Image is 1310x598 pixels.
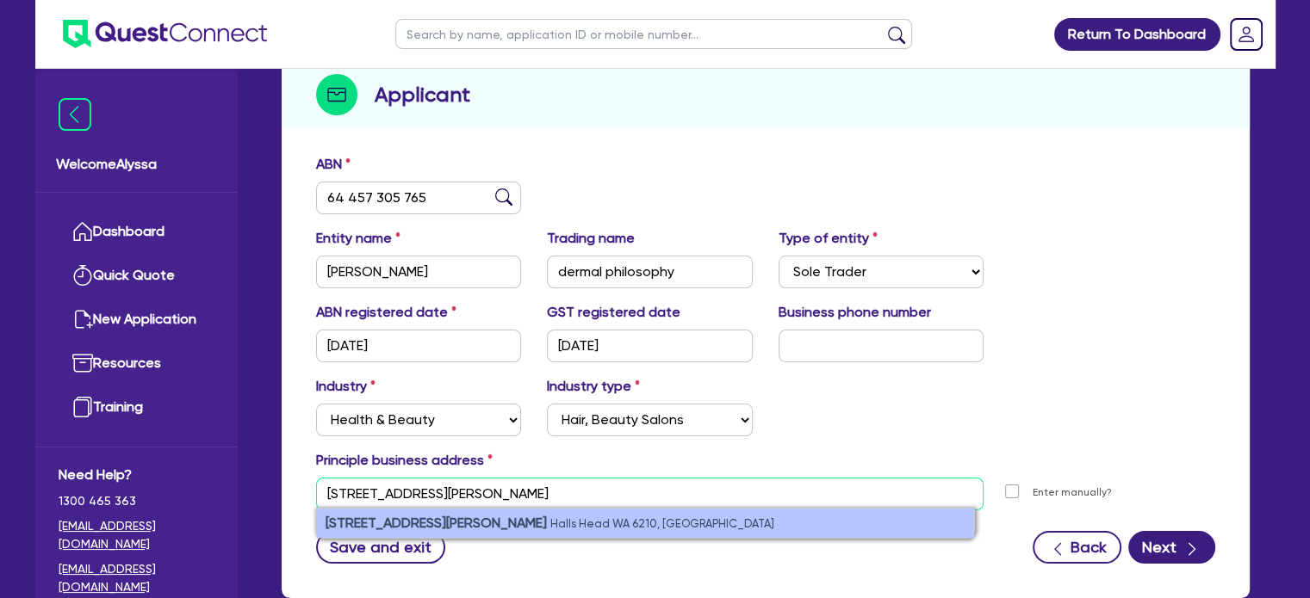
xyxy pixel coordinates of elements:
[316,154,351,175] label: ABN
[395,19,912,49] input: Search by name, application ID or mobile number...
[59,342,214,385] a: Resources
[1033,531,1121,564] button: Back
[1054,18,1220,51] a: Return To Dashboard
[375,79,470,110] h2: Applicant
[59,517,214,553] a: [EMAIL_ADDRESS][DOMAIN_NAME]
[547,376,640,397] label: Industry type
[547,330,753,362] input: DD / MM / YYYY
[59,98,91,131] img: icon-menu-close
[779,228,878,249] label: Type of entity
[59,298,214,342] a: New Application
[56,154,217,175] span: Welcome Alyssa
[550,517,774,530] small: Halls Head WA 6210, [GEOGRAPHIC_DATA]
[72,309,93,330] img: new-application
[316,228,400,249] label: Entity name
[59,560,214,596] a: [EMAIL_ADDRESS][DOMAIN_NAME]
[1033,484,1112,501] label: Enter manually?
[59,210,214,254] a: Dashboard
[547,228,635,249] label: Trading name
[59,465,214,485] span: Need Help?
[63,20,267,48] img: quest-connect-logo-blue
[316,531,446,564] button: Save and exit
[59,385,214,429] a: Training
[1224,12,1269,57] a: Dropdown toggle
[495,188,512,206] img: abn-lookup icon
[72,397,93,417] img: training
[72,353,93,373] img: resources
[59,254,214,298] a: Quick Quote
[72,265,93,286] img: quick-quote
[59,492,214,510] span: 1300 465 363
[326,515,547,531] strong: [STREET_ADDRESS][PERSON_NAME]
[547,302,680,323] label: GST registered date
[316,74,357,115] img: step-icon
[1128,531,1215,564] button: Next
[316,376,376,397] label: Industry
[316,302,456,323] label: ABN registered date
[779,302,931,323] label: Business phone number
[316,330,522,362] input: DD / MM / YYYY
[316,450,493,471] label: Principle business address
